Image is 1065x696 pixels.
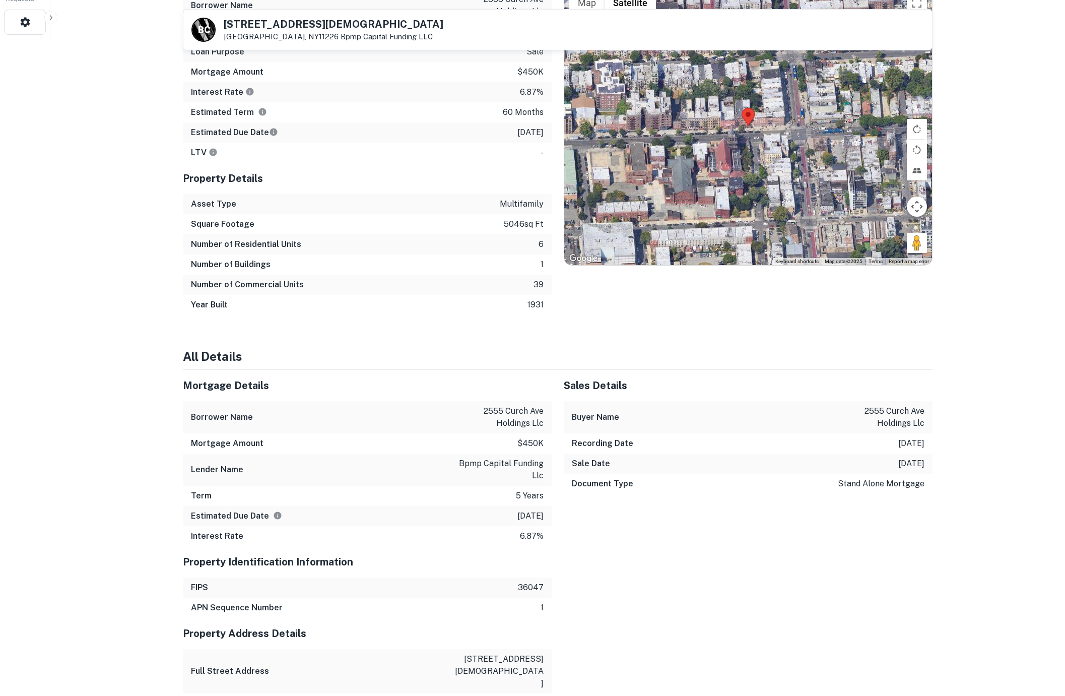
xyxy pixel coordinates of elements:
[898,458,924,470] p: [DATE]
[907,197,927,217] button: Map camera controls
[907,233,927,253] button: Drag Pegman onto the map to open Street View
[516,490,544,502] p: 5 years
[224,32,443,41] p: [GEOGRAPHIC_DATA], NY11226
[191,665,269,677] h6: Full Street Address
[541,259,544,271] p: 1
[539,238,544,250] p: 6
[503,106,544,118] p: 60 months
[572,437,633,450] h6: Recording Date
[907,160,927,180] button: Tilt map
[775,258,819,265] button: Keyboard shortcuts
[191,602,283,614] h6: APN Sequence Number
[191,106,267,118] h6: Estimated Term
[520,530,544,542] p: 6.87%
[889,259,929,264] a: Report a map error
[517,437,544,450] p: $450k
[567,252,600,265] a: Open this area in Google Maps (opens a new window)
[191,464,243,476] h6: Lender Name
[834,405,924,429] p: 2555 curch ave holdings llc
[825,259,862,264] span: Map data ©2025
[541,602,544,614] p: 1
[564,378,933,393] h5: Sales Details
[838,478,924,490] p: stand alone mortgage
[191,411,253,423] h6: Borrower Name
[567,252,600,265] img: Google
[245,87,254,96] svg: The interest rates displayed on the website are for informational purposes only and may be report...
[191,437,263,450] h6: Mortgage Amount
[504,218,544,230] p: 5046 sq ft
[898,437,924,450] p: [DATE]
[1015,615,1065,664] iframe: Chat Widget
[526,46,544,58] p: sale
[273,511,282,520] svg: Estimate is based on a standard schedule for this type of loan.
[183,347,933,365] h4: All Details
[191,86,254,98] h6: Interest Rate
[191,299,228,311] h6: Year Built
[183,554,552,570] h5: Property Identification Information
[907,140,927,160] button: Rotate map counterclockwise
[183,626,552,641] h5: Property Address Details
[191,46,244,58] h6: Loan Purpose
[907,119,927,139] button: Rotate map clockwise
[191,147,218,159] h6: LTV
[183,378,552,393] h5: Mortgage Details
[191,530,243,542] h6: Interest Rate
[541,147,544,159] p: -
[191,218,254,230] h6: Square Footage
[191,259,271,271] h6: Number of Buildings
[191,279,304,291] h6: Number of Commercial Units
[269,128,278,137] svg: Estimate is based on a standard schedule for this type of loan.
[191,490,212,502] h6: Term
[500,198,544,210] p: multifamily
[572,458,610,470] h6: Sale Date
[517,66,544,78] p: $450k
[191,582,208,594] h6: FIPS
[191,238,301,250] h6: Number of Residential Units
[209,148,218,157] svg: LTVs displayed on the website are for informational purposes only and may be reported incorrectly...
[191,66,263,78] h6: Mortgage Amount
[183,171,552,186] h5: Property Details
[527,299,544,311] p: 1931
[517,126,544,139] p: [DATE]
[191,126,278,139] h6: Estimated Due Date
[198,23,210,37] p: B C
[453,458,544,482] p: bpmp capital funding llc
[517,510,544,522] p: [DATE]
[258,107,267,116] svg: Term is based on a standard schedule for this type of loan.
[224,19,443,29] h5: [STREET_ADDRESS][DEMOGRAPHIC_DATA]
[572,411,619,423] h6: Buyer Name
[453,405,544,429] p: 2555 curch ave holdings llc
[572,478,633,490] h6: Document Type
[518,582,544,594] p: 36047
[869,259,883,264] a: Terms
[191,198,236,210] h6: Asset Type
[191,510,282,522] h6: Estimated Due Date
[534,279,544,291] p: 39
[520,86,544,98] p: 6.87%
[341,32,433,41] a: Bpmp Capital Funding LLC
[453,653,544,689] p: [STREET_ADDRESS][DEMOGRAPHIC_DATA]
